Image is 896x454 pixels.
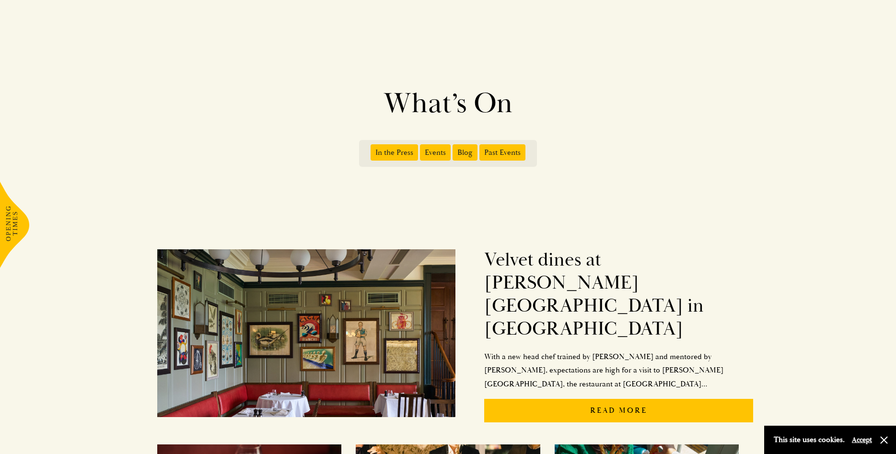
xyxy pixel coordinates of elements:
[484,399,754,422] p: Read More
[453,144,477,161] span: Blog
[879,435,889,445] button: Close and accept
[484,350,754,391] p: With a new head chef trained by [PERSON_NAME] and mentored by [PERSON_NAME], expectations are hig...
[479,144,525,161] span: Past Events
[774,433,845,447] p: This site uses cookies.
[484,248,754,340] h2: Velvet dines at [PERSON_NAME][GEOGRAPHIC_DATA] in [GEOGRAPHIC_DATA]
[420,144,451,161] span: Events
[371,144,418,161] span: In the Press
[157,239,753,430] a: Velvet dines at [PERSON_NAME][GEOGRAPHIC_DATA] in [GEOGRAPHIC_DATA]With a new head chef trained b...
[175,86,721,121] h1: What’s On
[852,435,872,444] button: Accept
